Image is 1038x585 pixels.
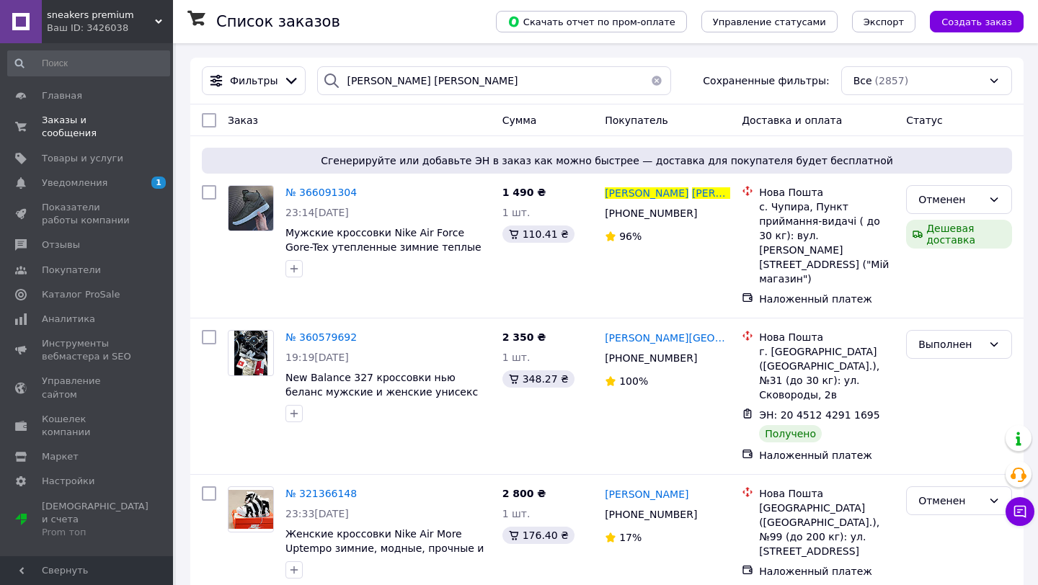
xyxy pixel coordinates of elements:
[42,500,148,540] span: [DEMOGRAPHIC_DATA] и счета
[605,488,688,500] span: [PERSON_NAME]
[285,331,357,343] a: № 360579692
[918,493,982,509] div: Отменен
[228,486,274,532] a: Фото товару
[285,528,484,568] a: Женские кроссовки Nike Air More Uptempo зимние, модные, прочные и удобные кроссы Найк
[759,564,895,579] div: Наложенный платеж
[915,15,1024,27] a: Создать заказ
[852,11,915,32] button: Экспорт
[941,17,1012,27] span: Создать заказ
[1006,497,1034,526] button: Чат с покупателем
[42,475,94,488] span: Настройки
[742,115,842,126] span: Доставка и оплата
[759,486,895,501] div: Нова Пошта
[602,504,700,524] div: [PHONE_NUMBER]
[42,337,133,363] span: Инструменты вебмастера и SEO
[42,413,133,439] span: Кошелек компании
[229,186,273,231] img: Фото товару
[605,332,794,344] span: [PERSON_NAME][GEOGRAPHIC_DATA]
[759,501,895,558] div: [GEOGRAPHIC_DATA] ([GEOGRAPHIC_DATA].), №99 (до 200 кг): ул. [STREET_ADDRESS]
[701,11,838,32] button: Управление статусами
[42,288,120,301] span: Каталог ProSale
[42,375,133,401] span: Управление сайтом
[285,352,349,363] span: 19:19[DATE]
[234,331,268,375] img: Фото товару
[502,225,575,243] div: 110.41 ₴
[230,73,278,88] span: Фильтры
[216,13,340,30] h1: Список заказов
[759,448,895,463] div: Наложенный платеж
[228,185,274,231] a: Фото товару
[285,187,357,198] a: № 366091304
[864,17,904,27] span: Экспорт
[42,526,148,539] div: Prom топ
[151,177,166,189] span: 1
[502,207,531,218] span: 1 шт.
[605,487,688,501] a: [PERSON_NAME]
[759,200,895,286] div: с. Чупира, Пункт приймання-видачі ( до 30 кг): вул. [PERSON_NAME][STREET_ADDRESS] ("Мій магазин")
[759,330,895,344] div: Нова Пошта
[692,187,776,199] span: [PERSON_NAME]
[47,22,173,35] div: Ваш ID: 3426038
[906,220,1012,249] div: Дешевая доставка
[906,115,943,126] span: Статус
[642,66,671,95] button: Очистить
[228,115,258,126] span: Заказ
[285,207,349,218] span: 23:14[DATE]
[285,488,357,499] a: № 321366148
[42,264,101,277] span: Покупатели
[229,490,273,528] img: Фото товару
[759,344,895,402] div: г. [GEOGRAPHIC_DATA] ([GEOGRAPHIC_DATA].), №31 (до 30 кг): ул. Сковороды, 2в
[713,17,826,27] span: Управление статусами
[42,89,82,102] span: Главная
[42,238,80,251] span: Отзывы
[759,409,880,421] span: ЭН: 20 4512 4291 1695
[7,50,170,76] input: Поиск
[602,203,700,223] div: [PHONE_NUMBER]
[918,336,982,352] div: Выполнен
[703,73,829,88] span: Сохраненные фильтры:
[42,177,107,189] span: Уведомления
[42,114,133,140] span: Заказы и сообщения
[619,532,642,543] span: 17%
[285,227,482,267] a: Мужские кроссовки Nike Air Force Gore-Tex утепленные зимние теплые удобные найки 41
[42,313,95,326] span: Аналитика
[42,450,79,463] span: Маркет
[759,292,895,306] div: Наложенный платеж
[502,370,575,388] div: 348.27 ₴
[875,75,909,86] span: (2857)
[228,330,274,376] a: Фото товару
[317,66,671,95] input: Поиск по номеру заказа, ФИО покупателя, номеру телефона, Email, номеру накладной
[502,331,546,343] span: 2 350 ₴
[208,153,1006,168] span: Сгенерируйте или добавьте ЭН в заказ как можно быстрее — доставка для покупателя будет бесплатной
[918,192,982,207] div: Отменен
[502,352,531,363] span: 1 шт.
[47,9,155,22] span: sneakers premium
[502,527,575,544] div: 176.40 ₴
[502,488,546,499] span: 2 800 ₴
[619,231,642,242] span: 96%
[602,348,700,368] div: [PHONE_NUMBER]
[605,331,730,345] a: [PERSON_NAME][GEOGRAPHIC_DATA]
[507,15,675,28] span: Скачать отчет по пром-оплате
[759,425,822,442] div: Получено
[502,508,531,519] span: 1 шт.
[930,11,1024,32] button: Создать заказ
[285,372,479,427] a: New Balance 327 кроссовки нью беланс мужские и женские унисекс ньбики комбинированный материал дл...
[285,508,349,519] span: 23:33[DATE]
[853,73,872,88] span: Все
[502,115,537,126] span: Сумма
[605,186,730,200] a: [PERSON_NAME][PERSON_NAME]
[496,11,687,32] button: Скачать отчет по пром-оплате
[759,185,895,200] div: Нова Пошта
[42,152,123,165] span: Товары и услуги
[605,187,688,199] span: [PERSON_NAME]
[605,115,668,126] span: Покупатель
[619,375,648,387] span: 100%
[42,201,133,227] span: Показатели работы компании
